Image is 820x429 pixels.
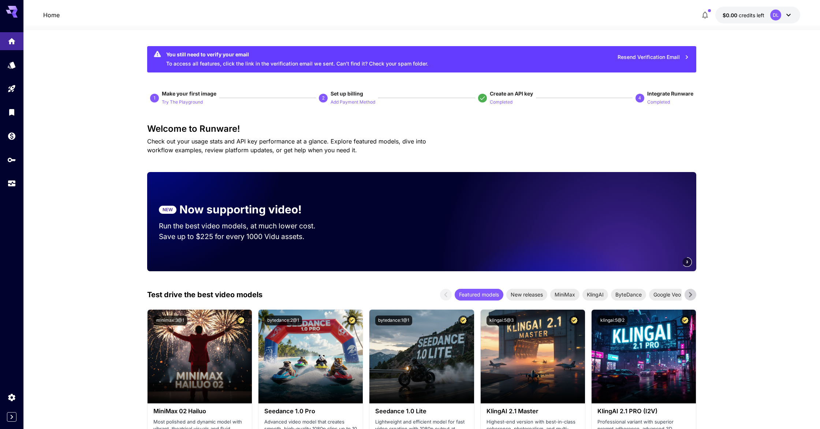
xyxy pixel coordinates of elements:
img: alt [481,310,585,403]
h3: Seedance 1.0 Pro [264,408,357,415]
span: Google Veo [649,291,685,298]
div: Usage [7,179,16,188]
span: Featured models [455,291,503,298]
p: 4 [638,95,641,101]
div: KlingAI [582,289,608,301]
button: Resend Verification Email [614,50,693,65]
p: Add Payment Method [331,99,375,106]
nav: breadcrumb [43,11,60,19]
div: DL [770,10,781,20]
h3: KlingAI 2.1 Master [487,408,579,415]
p: Now supporting video! [179,201,302,218]
button: bytedance:1@1 [375,316,412,325]
a: Home [43,11,60,19]
button: Completed [647,97,670,106]
span: KlingAI [582,291,608,298]
div: You still need to verify your email [166,51,428,58]
div: Home [7,37,16,46]
div: API Keys [7,155,16,164]
p: Run the best video models, at much lower cost. [159,221,329,231]
span: $0.00 [723,12,739,18]
h3: KlingAI 2.1 PRO (I2V) [597,408,690,415]
div: $0.00 [723,11,764,19]
button: Completed [490,97,512,106]
div: Library [7,108,16,117]
p: Save up to $225 for every 1000 Vidu assets. [159,231,329,242]
button: Certified Model – Vetted for best performance and includes a commercial license. [347,316,357,325]
h3: Seedance 1.0 Lite [375,408,468,415]
span: MiniMax [550,291,579,298]
p: 1 [153,95,156,101]
img: alt [148,310,252,403]
div: Settings [7,393,16,402]
span: Make your first image [162,90,216,97]
p: Completed [490,99,512,106]
span: Create an API key [490,90,533,97]
img: alt [258,310,363,403]
button: Certified Model – Vetted for best performance and includes a commercial license. [569,316,579,325]
button: klingai:5@3 [487,316,517,325]
p: Test drive the best video models [147,289,262,300]
span: Check out your usage stats and API key performance at a glance. Explore featured models, dive int... [147,138,426,154]
p: Try The Playground [162,99,203,106]
button: Expand sidebar [7,412,16,422]
span: credits left [739,12,764,18]
button: Add Payment Method [331,97,375,106]
button: Certified Model – Vetted for best performance and includes a commercial license. [458,316,468,325]
h3: Welcome to Runware! [147,124,696,134]
div: Featured models [455,289,503,301]
div: Google Veo [649,289,685,301]
button: bytedance:2@1 [264,316,302,325]
span: Integrate Runware [647,90,693,97]
div: ByteDance [611,289,646,301]
div: MiniMax [550,289,579,301]
div: Playground [7,84,16,93]
h3: MiniMax 02 Hailuo [153,408,246,415]
span: 3 [686,259,688,265]
button: klingai:5@2 [597,316,627,325]
div: To access all features, click the link in the verification email we sent. Can’t find it? Check yo... [166,48,428,70]
button: minimax:3@1 [153,316,187,325]
div: Wallet [7,131,16,141]
span: New releases [506,291,547,298]
button: Try The Playground [162,97,203,106]
div: New releases [506,289,547,301]
div: Models [7,60,16,70]
button: $0.00DL [715,7,800,23]
button: Certified Model – Vetted for best performance and includes a commercial license. [236,316,246,325]
img: alt [369,310,474,403]
p: Completed [647,99,670,106]
p: 2 [322,95,325,101]
span: ByteDance [611,291,646,298]
span: Set up billing [331,90,363,97]
img: alt [592,310,696,403]
button: Certified Model – Vetted for best performance and includes a commercial license. [680,316,690,325]
p: NEW [163,206,173,213]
